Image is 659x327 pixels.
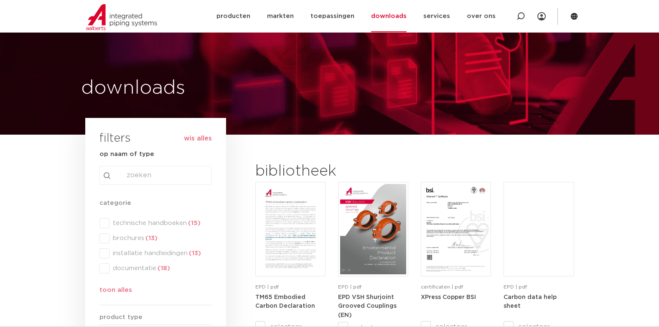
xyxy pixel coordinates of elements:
img: NL-Carbon-data-help-sheet-pdf.jpg [506,184,572,274]
h3: filters [99,129,131,149]
a: XPress Copper BSI [421,294,476,300]
a: EPD VSH Shurjoint Grooved Couplings (EN) [338,294,397,318]
span: EPD | pdf [255,284,279,289]
strong: op naam of type [99,151,154,157]
img: XPress_Koper_BSI-pdf.jpg [423,184,489,274]
img: TM65-Embodied-Carbon-Declaration-pdf.jpg [257,184,323,274]
h1: downloads [81,75,326,102]
h2: bibliotheek [255,161,404,181]
img: VSH-Shurjoint-Grooved-Couplings_A4EPD_5011512_EN-pdf.jpg [340,184,406,274]
a: Carbon data help sheet [504,294,557,309]
a: TM65 Embodied Carbon Declaration [255,294,315,309]
span: EPD | pdf [504,284,527,289]
span: EPD | pdf [338,284,361,289]
span: certificaten | pdf [421,284,463,289]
